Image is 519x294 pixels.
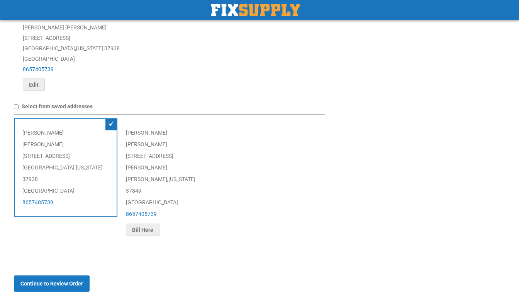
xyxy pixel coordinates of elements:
[23,66,54,72] a: 8657405739
[132,227,153,233] span: Bill Here
[23,79,45,91] button: Edit
[211,4,300,16] img: Fix Industrial Supply
[20,280,83,287] span: Continue to Review Order
[168,176,195,182] span: [US_STATE]
[117,118,221,244] div: [PERSON_NAME] [PERSON_NAME] [STREET_ADDRESS][PERSON_NAME] [PERSON_NAME] , 37849 [GEOGRAPHIC_DATA]
[76,164,103,171] span: [US_STATE]
[126,211,157,217] a: 8657405739
[76,45,103,51] span: [US_STATE]
[14,118,117,217] div: [PERSON_NAME] [PERSON_NAME] [STREET_ADDRESS] [GEOGRAPHIC_DATA] , 37938 [GEOGRAPHIC_DATA]
[211,4,300,16] a: store logo
[22,103,93,109] span: Select from saved addresses
[22,199,53,205] a: 8657405739
[126,224,159,236] button: Bill Here
[29,82,39,88] span: Edit
[14,275,90,292] button: Continue to Review Order
[14,22,325,91] div: [PERSON_NAME] [PERSON_NAME] [STREET_ADDRESS] [GEOGRAPHIC_DATA] , 37938 [GEOGRAPHIC_DATA]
